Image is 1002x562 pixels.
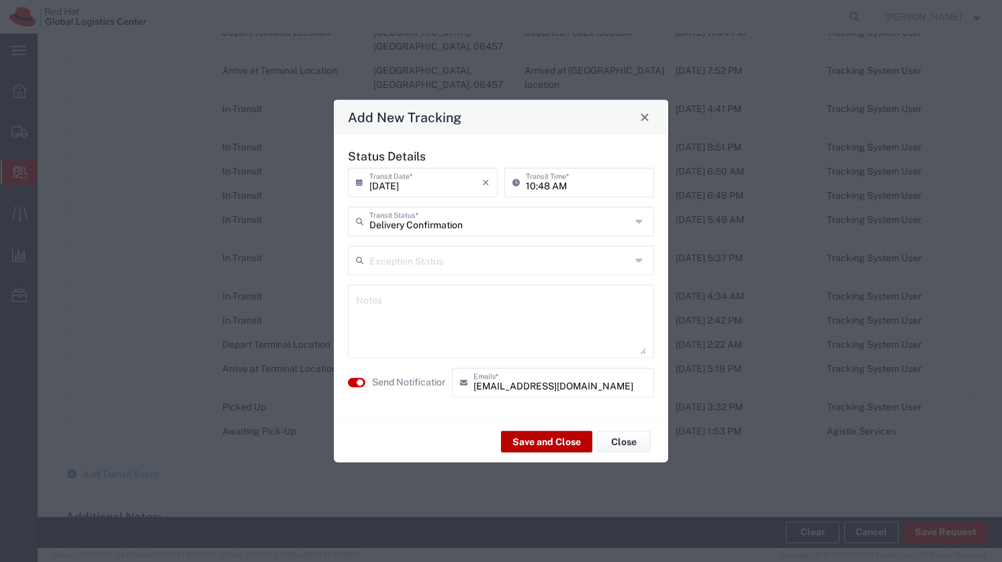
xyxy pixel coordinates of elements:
h5: Status Details [348,148,654,162]
agx-label: Send Notification [372,375,445,389]
label: Send Notification [372,375,447,389]
button: Save and Close [501,431,592,453]
i: × [482,171,490,193]
button: Close [597,431,651,453]
h4: Add New Tracking [348,107,461,127]
button: Close [635,107,654,126]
